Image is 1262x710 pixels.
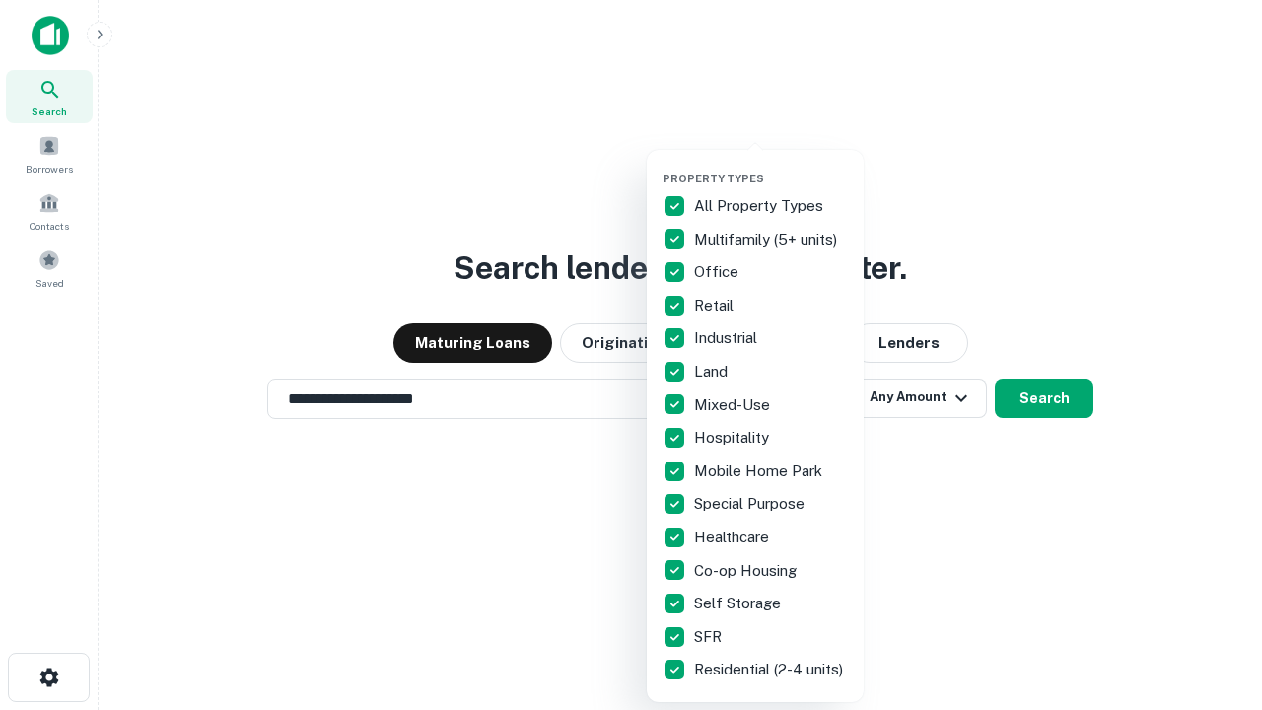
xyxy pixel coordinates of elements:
p: Healthcare [694,526,773,549]
p: All Property Types [694,194,827,218]
p: Retail [694,294,737,318]
p: Multifamily (5+ units) [694,228,841,251]
iframe: Chat Widget [1163,552,1262,647]
p: Residential (2-4 units) [694,658,847,681]
span: Property Types [663,173,764,184]
p: Self Storage [694,592,785,615]
p: Co-op Housing [694,559,801,583]
p: Hospitality [694,426,773,450]
p: Mixed-Use [694,393,774,417]
p: Mobile Home Park [694,460,826,483]
p: Industrial [694,326,761,350]
p: SFR [694,625,726,649]
p: Office [694,260,742,284]
p: Land [694,360,732,384]
p: Special Purpose [694,492,808,516]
